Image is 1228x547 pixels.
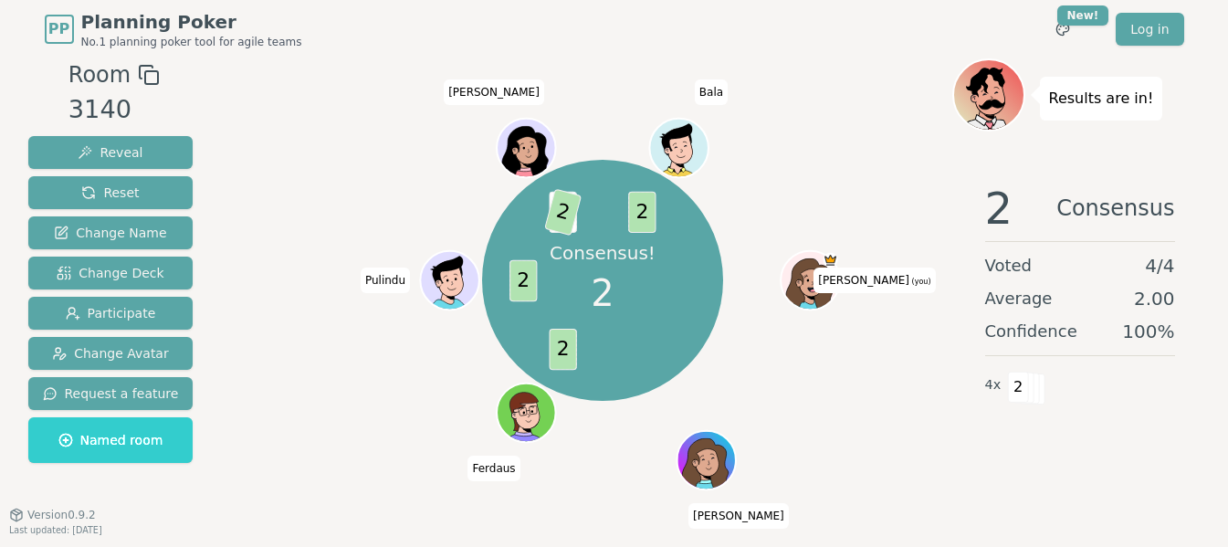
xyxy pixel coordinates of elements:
span: Reset [81,184,139,202]
span: Voted [985,253,1033,279]
span: 4 x [985,375,1002,395]
span: 2 [591,266,614,321]
button: Participate [28,297,194,330]
a: Log in [1116,13,1183,46]
span: Click to change your name [467,456,520,481]
span: PP [48,18,69,40]
span: Room [68,58,131,91]
span: 2.00 [1134,286,1175,311]
button: Named room [28,417,194,463]
button: Change Name [28,216,194,249]
button: New! [1046,13,1079,46]
span: Click to change your name [695,79,728,105]
button: Request a feature [28,377,194,410]
span: Change Deck [57,264,163,282]
span: Click to change your name [444,79,544,105]
span: Consensus [1056,186,1174,230]
div: 3140 [68,91,160,129]
span: Confidence [985,319,1077,344]
span: Request a feature [43,384,179,403]
button: Change Avatar [28,337,194,370]
span: Change Name [54,224,166,242]
span: 4 / 4 [1145,253,1174,279]
span: Reveal [78,143,142,162]
span: Click to change your name [813,268,935,293]
span: 2 [509,259,537,300]
button: Version0.9.2 [9,508,96,522]
span: Change Avatar [52,344,169,363]
p: Results are in! [1049,86,1154,111]
span: 100 % [1122,319,1174,344]
span: Staci is the host [823,253,837,268]
span: Version 0.9.2 [27,508,96,522]
span: 2 [985,186,1013,230]
button: Click to change your avatar [782,253,837,308]
span: Last updated: [DATE] [9,525,102,535]
span: 2 [544,188,582,236]
span: 2 [550,328,577,369]
span: (you) [909,278,931,286]
span: 2 [628,191,656,232]
span: Named room [58,431,163,449]
span: Average [985,286,1053,311]
span: Participate [66,304,156,322]
a: PPPlanning PokerNo.1 planning poker tool for agile teams [45,9,302,49]
button: Change Deck [28,257,194,289]
span: Click to change your name [688,503,789,529]
span: No.1 planning poker tool for agile teams [81,35,302,49]
button: Reveal [28,136,194,169]
span: Click to change your name [361,268,410,293]
span: 2 [1008,372,1029,403]
button: Reset [28,176,194,209]
span: Planning Poker [81,9,302,35]
p: Consensus! [550,240,656,266]
div: New! [1057,5,1109,26]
